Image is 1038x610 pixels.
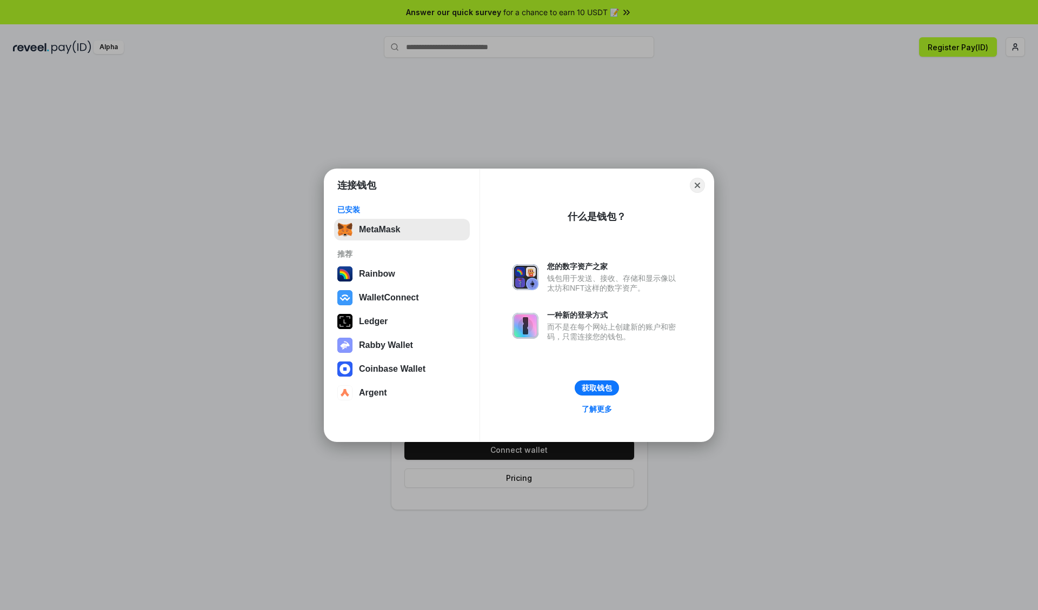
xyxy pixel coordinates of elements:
[547,273,681,293] div: 钱包用于发送、接收、存储和显示像以太坊和NFT这样的数字资产。
[334,334,470,356] button: Rabby Wallet
[337,205,467,214] div: 已安装
[334,219,470,240] button: MetaMask
[334,287,470,309] button: WalletConnect
[575,380,619,396] button: 获取钱包
[582,404,612,414] div: 了解更多
[337,361,352,377] img: svg+xml,%3Csvg%20width%3D%2228%22%20height%3D%2228%22%20viewBox%3D%220%200%2028%2028%22%20fill%3D...
[337,314,352,329] img: svg+xml,%3Csvg%20xmlns%3D%22http%3A%2F%2Fwww.w3.org%2F2000%2Fsvg%22%20width%3D%2228%22%20height%3...
[359,225,400,234] div: MetaMask
[547,262,681,271] div: 您的数字资产之家
[337,249,467,259] div: 推荐
[513,313,538,339] img: svg+xml,%3Csvg%20xmlns%3D%22http%3A%2F%2Fwww.w3.org%2F2000%2Fsvg%22%20fill%3D%22none%22%20viewBox...
[547,310,681,320] div: 一种新的登录方式
[359,340,413,350] div: Rabby Wallet
[337,266,352,281] img: svg+xml,%3Csvg%20width%3D%22120%22%20height%3D%22120%22%20viewBox%3D%220%200%20120%20120%22%20fil...
[359,388,387,398] div: Argent
[568,210,626,223] div: 什么是钱包？
[582,383,612,393] div: 获取钱包
[359,317,388,326] div: Ledger
[337,338,352,353] img: svg+xml,%3Csvg%20xmlns%3D%22http%3A%2F%2Fwww.w3.org%2F2000%2Fsvg%22%20fill%3D%22none%22%20viewBox...
[334,382,470,404] button: Argent
[359,293,419,303] div: WalletConnect
[334,263,470,285] button: Rainbow
[337,290,352,305] img: svg+xml,%3Csvg%20width%3D%2228%22%20height%3D%2228%22%20viewBox%3D%220%200%2028%2028%22%20fill%3D...
[513,264,538,290] img: svg+xml,%3Csvg%20xmlns%3D%22http%3A%2F%2Fwww.w3.org%2F2000%2Fsvg%22%20fill%3D%22none%22%20viewBox...
[575,402,618,416] a: 了解更多
[690,178,705,193] button: Close
[359,269,395,279] div: Rainbow
[337,385,352,400] img: svg+xml,%3Csvg%20width%3D%2228%22%20height%3D%2228%22%20viewBox%3D%220%200%2028%2028%22%20fill%3D...
[359,364,425,374] div: Coinbase Wallet
[334,358,470,380] button: Coinbase Wallet
[547,322,681,341] div: 而不是在每个网站上创建新的账户和密码，只需连接您的钱包。
[337,179,376,192] h1: 连接钱包
[337,222,352,237] img: svg+xml,%3Csvg%20fill%3D%22none%22%20height%3D%2233%22%20viewBox%3D%220%200%2035%2033%22%20width%...
[334,311,470,332] button: Ledger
